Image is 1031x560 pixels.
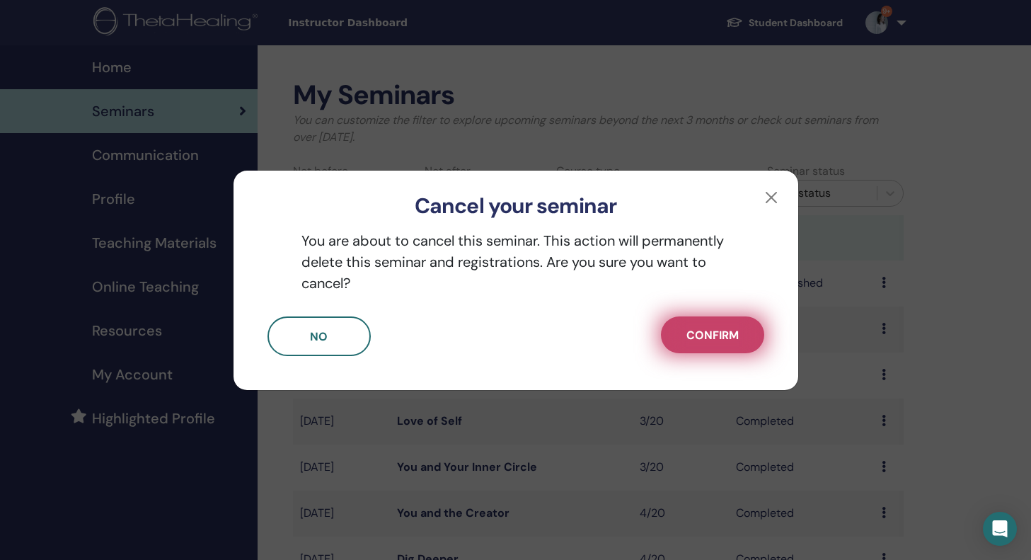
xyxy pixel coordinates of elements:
div: Open Intercom Messenger [983,512,1017,546]
span: No [310,329,328,344]
span: Confirm [686,328,739,343]
p: You are about to cancel this seminar. This action will permanently delete this seminar and regist... [267,230,764,294]
h3: Cancel your seminar [256,193,776,219]
button: No [267,316,371,356]
button: Confirm [661,316,764,353]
